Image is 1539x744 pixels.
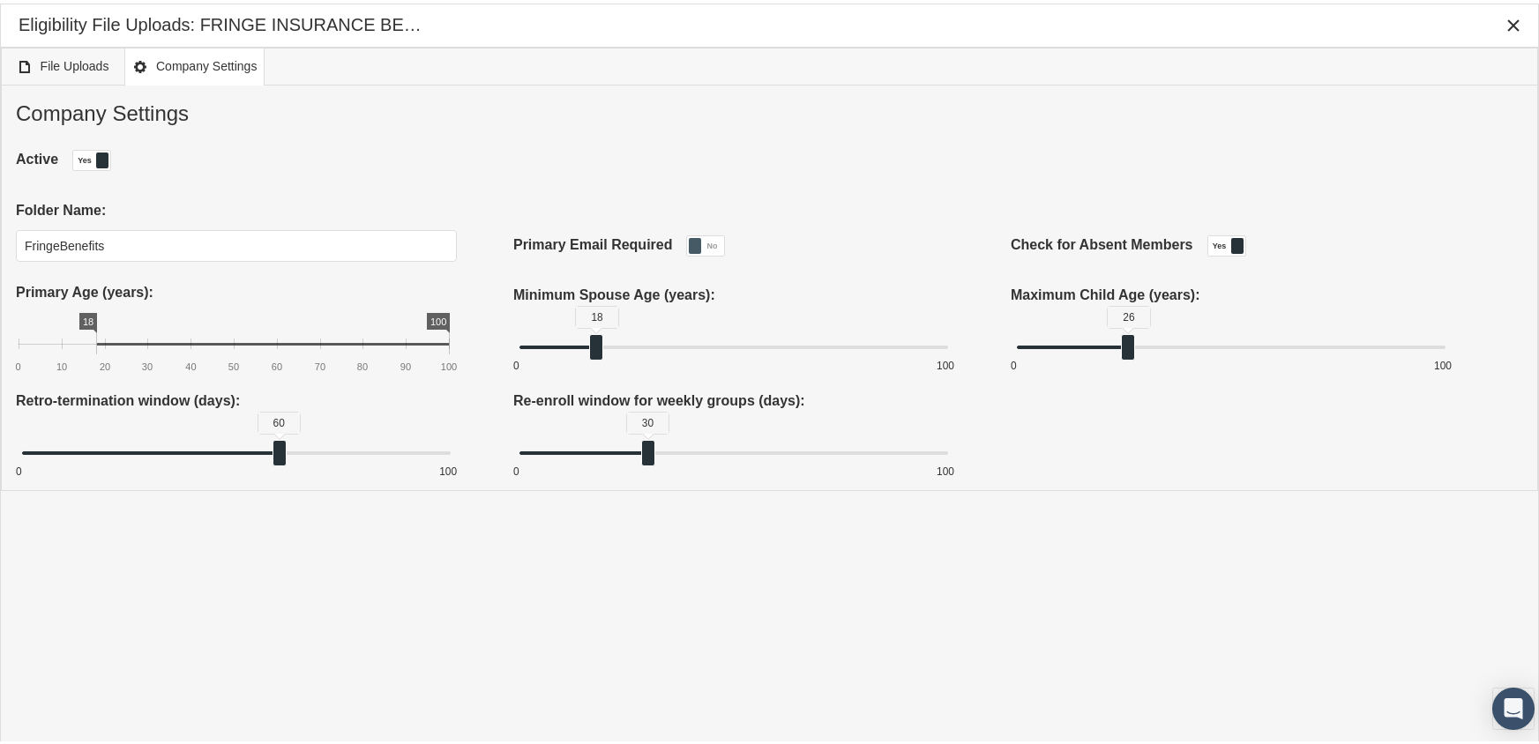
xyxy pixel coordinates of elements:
div: Retro-termination window (days): [16,388,457,425]
text: 100 [441,358,457,368]
div: 0 [513,461,519,475]
text: 10 [56,358,67,368]
div: Maximum Child Age (years): [1011,282,1452,319]
div: 18 [576,303,617,324]
text: 40 [185,358,196,368]
div: 30 [627,409,669,430]
div: Close [1498,6,1529,38]
span: Company Settings [132,52,257,74]
div: 0 [513,355,519,369]
div: 60 [258,409,300,430]
text: 30 [142,358,153,368]
div: Yes [1207,232,1246,253]
div: No [686,232,725,253]
div: Folder Name: [16,197,457,217]
span: File Uploads [17,52,109,74]
text: 50 [228,358,239,368]
div: 100 [439,461,457,475]
div: 26 [1108,303,1149,324]
div: No [701,233,735,252]
div: Primary Age (years): [16,279,457,299]
div: 100 [937,461,954,475]
div: Active [16,146,58,173]
div: 0 [16,461,22,475]
text: 80 [357,358,368,368]
text: 90 [400,358,411,368]
div: Eligibility File Uploads: FRINGE INSURANCE BENEFITS [19,10,432,33]
div: 100 [937,355,954,369]
text: 0 [15,358,20,368]
div: Primary Email Required [513,232,673,258]
div: Yes [1210,233,1244,252]
text: 20 [100,358,110,368]
div: Minimum Spouse Age (years): [513,282,954,319]
text: 60 [272,358,282,368]
div: Re-enroll window for weekly groups (days): [513,388,954,425]
div: 0 [1011,355,1017,369]
div: Check for Absent Members [1011,232,1193,258]
div: Yes [72,146,111,167]
div: Open Intercom Messenger [1492,684,1535,726]
div: Yes [75,147,108,167]
text: 70 [315,358,325,368]
span: Company Settings [16,96,457,125]
div: 100 [1434,355,1452,369]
